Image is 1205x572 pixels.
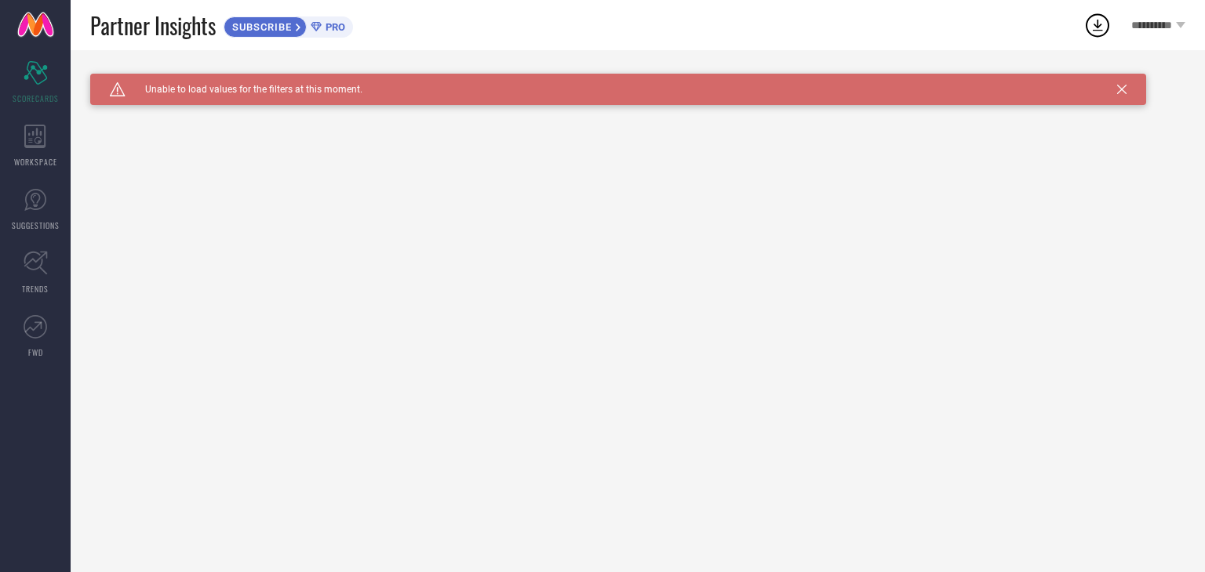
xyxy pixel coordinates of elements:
div: Unable to load filters at this moment. Please try later. [90,74,1185,86]
span: TRENDS [22,283,49,295]
span: Partner Insights [90,9,216,42]
a: SUBSCRIBEPRO [224,13,353,38]
span: SUGGESTIONS [12,219,60,231]
span: PRO [322,21,345,33]
span: SCORECARDS [13,92,59,104]
span: Unable to load values for the filters at this moment. [126,84,362,95]
span: WORKSPACE [14,156,57,168]
div: Open download list [1083,11,1112,39]
span: FWD [28,346,43,358]
span: SUBSCRIBE [224,21,296,33]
